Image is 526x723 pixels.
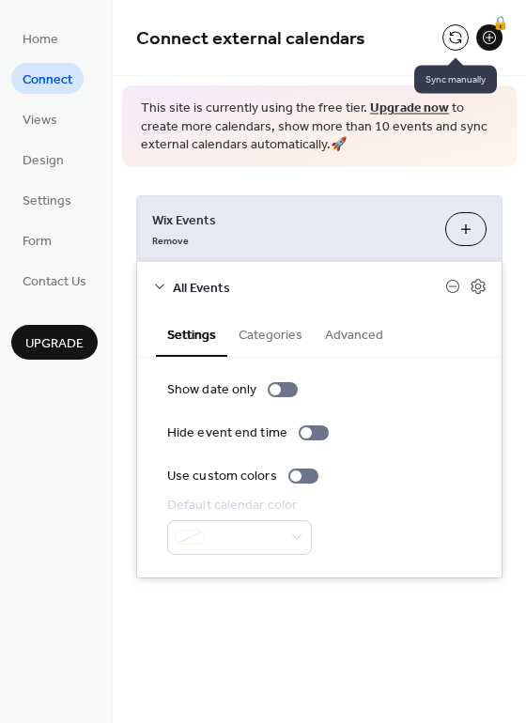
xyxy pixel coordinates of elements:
a: Design [11,144,75,175]
a: Settings [11,184,83,215]
a: Contact Us [11,265,98,296]
button: Categories [227,312,314,355]
span: Remove [152,234,189,247]
div: Use custom colors [167,467,277,486]
span: Settings [23,192,71,211]
div: Hide event end time [167,423,287,443]
span: Home [23,30,58,50]
button: Upgrade [11,325,98,360]
button: Advanced [314,312,394,355]
span: Connect [23,70,72,90]
a: Connect [11,63,84,94]
span: Form [23,232,52,252]
span: Design [23,151,64,171]
span: Upgrade [25,334,84,354]
span: Connect external calendars [136,21,365,57]
div: Default calendar color [167,496,308,515]
span: Contact Us [23,272,86,292]
div: Show date only [167,380,256,400]
span: All Events [173,278,445,298]
a: Form [11,224,63,255]
span: Sync manually [414,66,497,94]
button: Settings [156,312,227,357]
span: This site is currently using the free tier. to create more calendars, show more than 10 events an... [141,100,498,155]
a: Views [11,103,69,134]
a: Home [11,23,70,54]
a: Upgrade now [370,96,449,121]
span: Views [23,111,57,131]
span: Wix Events [152,210,430,230]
